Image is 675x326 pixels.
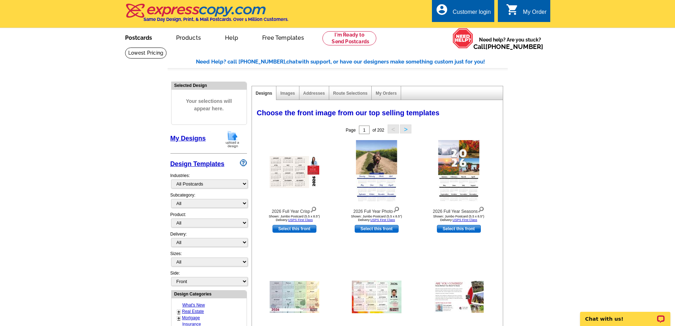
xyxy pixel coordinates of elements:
a: What's New [182,303,205,308]
a: account_circle Customer login [435,8,491,17]
div: Shown: Jumbo Postcard (5.5 x 8.5") Delivery: [420,215,498,222]
i: shopping_cart [506,3,519,16]
a: USPS First Class [452,218,477,222]
span: Call [473,43,543,50]
div: Need Help? call [PHONE_NUMBER], with support, or have our designers make something custom just fo... [196,58,508,66]
img: view design details [478,205,484,213]
a: Postcards [114,29,163,45]
span: Page [346,128,356,133]
img: 2026 Full Year Watercolor [352,281,401,313]
a: Products [165,29,213,45]
a: USPS First Class [370,218,395,222]
a: use this design [437,225,481,233]
span: Choose the front image from our top selling templates [257,109,440,117]
div: Shown: Jumbo Postcard (5.5 x 8.5") Delivery: [255,215,333,222]
a: Addresses [303,91,325,96]
img: upload-design [223,130,242,148]
div: Product: [170,211,247,231]
a: [PHONE_NUMBER] [485,43,543,50]
a: Real Estate [182,309,204,314]
div: Subcategory: [170,192,247,211]
div: Selected Design [171,82,247,89]
a: My Orders [376,91,396,96]
a: Help [214,29,249,45]
div: 2026 Full Year Crisp [255,205,333,215]
img: design-wizard-help-icon.png [240,159,247,166]
a: Same Day Design, Print, & Mail Postcards. Over 1 Million Customers. [125,9,288,22]
a: Mortgage [182,315,200,320]
button: < [388,125,399,133]
span: Your selections will appear here. [177,90,241,120]
div: My Order [523,9,547,19]
a: Design Templates [170,160,225,167]
div: Shown: Jumbo Postcard (5.5 x 8.5") Delivery: [338,215,416,222]
img: 2026 Full Year Photo [356,140,397,204]
img: Are You Covered [434,281,484,313]
a: Route Selections [333,91,367,96]
img: help [452,28,473,49]
h4: Same Day Design, Print, & Mail Postcards. Over 1 Million Customers. [144,17,288,22]
span: chat [286,59,298,65]
img: 2026 Full Year Crisp [270,156,319,188]
div: Delivery: [170,231,247,250]
div: Design Categories [171,291,247,297]
img: 2026 Full Year Seasons [438,140,479,204]
iframe: LiveChat chat widget [575,304,675,326]
a: Images [280,91,295,96]
img: 2026 Full year Seasons Illustrated [270,281,319,313]
a: USPS First Class [288,218,313,222]
div: Side: [170,270,247,287]
div: Industries: [170,169,247,192]
div: 2026 Full Year Seasons [420,205,498,215]
a: Designs [256,91,272,96]
div: 2026 Full Year Photo [338,205,416,215]
button: > [400,125,411,133]
div: Customer login [452,9,491,19]
span: of 202 [372,128,384,133]
i: account_circle [435,3,448,16]
a: + [178,309,180,315]
div: Sizes: [170,250,247,270]
a: Free Templates [251,29,315,45]
img: view design details [310,205,317,213]
a: shopping_cart My Order [506,8,547,17]
a: use this design [272,225,316,233]
a: My Designs [170,135,206,142]
a: + [178,315,180,321]
img: view design details [393,205,400,213]
span: Need help? Are you stuck? [473,36,547,50]
a: use this design [355,225,399,233]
